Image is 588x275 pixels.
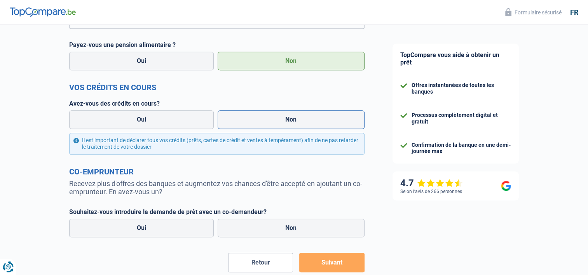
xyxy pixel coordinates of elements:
h2: Vos crédits en cours [69,83,365,92]
label: Oui [69,110,214,129]
button: Suivant [299,253,364,272]
button: Formulaire sécurisé [501,6,566,19]
label: Oui [69,219,214,237]
div: Processus complètement digital et gratuit [412,112,511,125]
div: fr [570,8,578,17]
img: TopCompare Logo [10,7,76,17]
div: Selon l’avis de 266 personnes [400,189,462,194]
div: TopCompare vous aide à obtenir un prêt [393,44,519,74]
p: Recevez plus d'offres des banques et augmentez vos chances d'être accepté en ajoutant un co-empru... [69,179,365,196]
label: Payez-vous une pension alimentaire ? [69,41,365,49]
div: Confirmation de la banque en une demi-journée max [412,142,511,155]
div: Offres instantanées de toutes les banques [412,82,511,95]
h2: Co-emprunteur [69,167,365,176]
label: Souhaitez-vous introduire la demande de prêt avec un co-demandeur? [69,208,365,216]
div: Il est important de déclarer tous vos crédits (prêts, cartes de crédit et ventes à tempérament) a... [69,133,365,155]
button: Retour [228,253,293,272]
label: Non [218,52,365,70]
label: Non [218,110,365,129]
div: 4.7 [400,178,463,189]
label: Non [218,219,365,237]
label: Oui [69,52,214,70]
label: Avez-vous des crédits en cours? [69,100,365,107]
